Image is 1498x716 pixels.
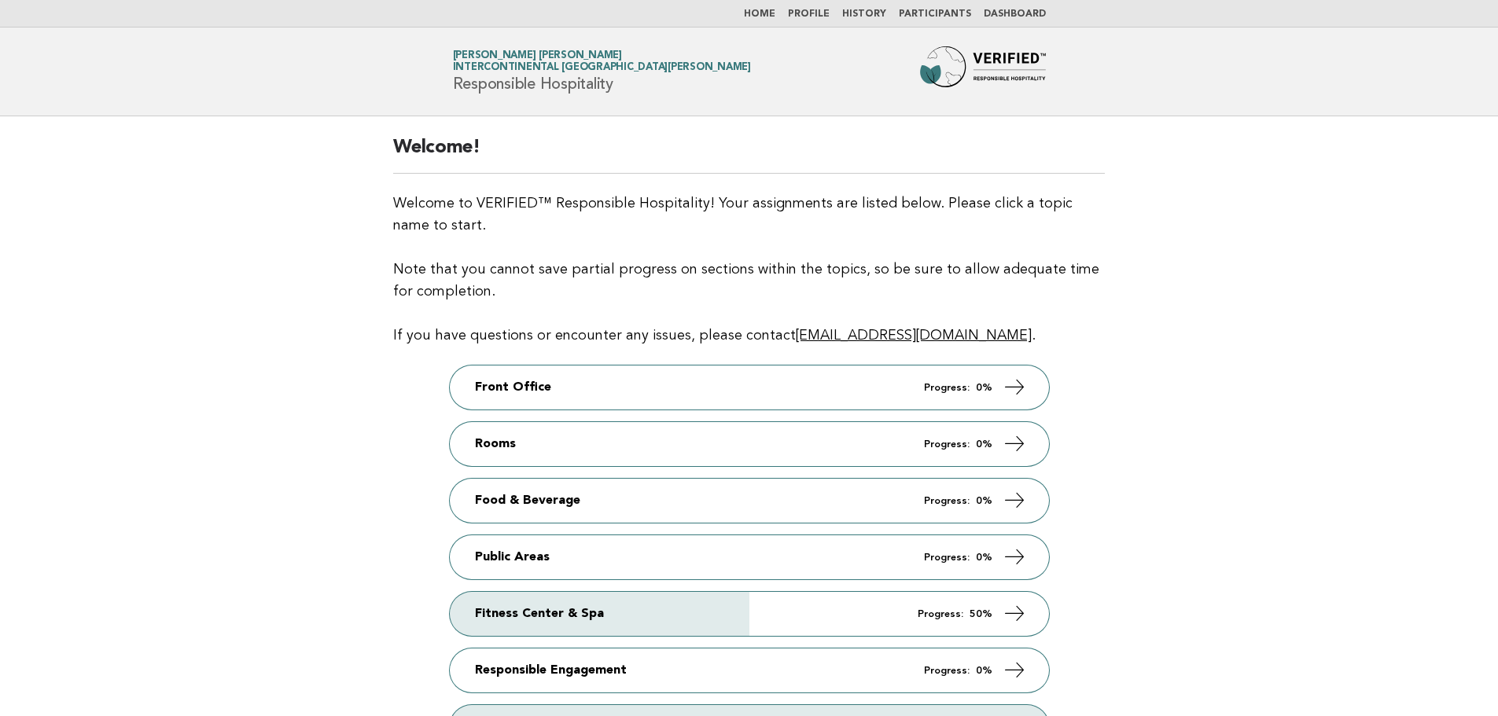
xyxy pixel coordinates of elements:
[393,193,1105,347] p: Welcome to VERIFIED™ Responsible Hospitality! Your assignments are listed below. Please click a t...
[450,365,1049,409] a: Front Office Progress: 0%
[976,383,992,393] strong: 0%
[924,666,970,676] em: Progress:
[453,51,751,92] h1: Responsible Hospitality
[393,135,1105,174] h2: Welcome!
[450,535,1049,579] a: Public Areas Progress: 0%
[976,496,992,506] strong: 0%
[920,46,1046,97] img: Forbes Travel Guide
[450,592,1049,636] a: Fitness Center & Spa Progress: 50%
[924,553,970,563] em: Progress:
[976,439,992,450] strong: 0%
[450,479,1049,523] a: Food & Beverage Progress: 0%
[450,422,1049,466] a: Rooms Progress: 0%
[450,648,1049,692] a: Responsible Engagement Progress: 0%
[918,609,963,619] em: Progress:
[976,553,992,563] strong: 0%
[453,50,751,72] a: [PERSON_NAME] [PERSON_NAME]Intercontinental [GEOGRAPHIC_DATA][PERSON_NAME]
[924,439,970,450] em: Progress:
[970,609,992,619] strong: 50%
[453,63,751,73] span: Intercontinental [GEOGRAPHIC_DATA][PERSON_NAME]
[788,9,830,19] a: Profile
[842,9,886,19] a: History
[744,9,775,19] a: Home
[984,9,1046,19] a: Dashboard
[976,666,992,676] strong: 0%
[899,9,971,19] a: Participants
[924,496,970,506] em: Progress:
[924,383,970,393] em: Progress:
[796,329,1032,343] a: [EMAIL_ADDRESS][DOMAIN_NAME]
